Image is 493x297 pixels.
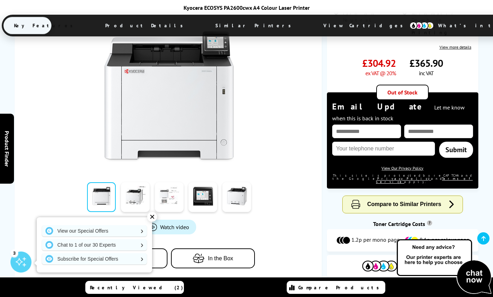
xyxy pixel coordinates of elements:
[3,130,10,167] span: Product Finder
[440,44,471,50] a: View more details
[362,261,397,271] img: Cartridges
[377,177,431,181] a: Privacy Policy
[343,196,463,213] button: Compare to Similar Printers
[147,212,157,222] div: ✕
[208,255,233,262] span: In the Box
[376,177,473,184] a: Terms of Service
[395,238,493,296] img: Open Live Chat window
[2,4,491,11] div: Kyocera ECOSYS PA2600cwx A4 Colour Laser Printer
[351,236,400,245] span: 1.2p per mono page
[332,260,473,272] button: View Cartridges
[362,57,396,70] span: £304.92
[10,249,18,257] div: 3
[142,220,196,234] a: Product_All_Videos
[85,281,184,294] a: Recently Viewed (2)
[313,16,420,35] span: View Cartridges
[409,57,443,70] span: £365.90
[3,17,87,34] span: Key Features
[160,224,189,231] span: Watch video
[365,70,396,77] span: ex VAT @ 20%
[298,284,383,291] span: Compare Products
[205,17,305,34] span: Similar Printers
[332,174,473,183] div: This site is protected by reCAPTCHA and the Google and apply.
[420,236,469,245] span: 8.1p per colour page
[42,239,147,250] a: Chat to 1 of our 30 Experts
[171,248,255,268] button: In the Box
[101,28,238,165] img: Kyocera ECOSYS PA2600cwx
[42,253,147,264] a: Subscribe for Special Offers
[332,104,465,122] span: Let me know when this is back in stock
[409,22,434,29] img: cmyk-icon.svg
[376,85,429,100] div: Out of Stock
[332,101,473,123] div: Email Update
[367,201,441,207] span: Compare to Similar Printers
[439,142,473,158] a: Submit
[90,284,183,291] span: Recently Viewed (2)
[381,165,423,171] a: View Our Privacy Policy
[327,220,478,227] div: Toner Cartridge Costs
[95,17,197,34] span: Product Details
[332,142,435,156] input: Your telephone number
[287,281,385,294] a: Compare Products
[42,225,147,236] a: View our Special Offers
[419,70,434,77] span: inc VAT
[427,220,432,226] sup: Cost per page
